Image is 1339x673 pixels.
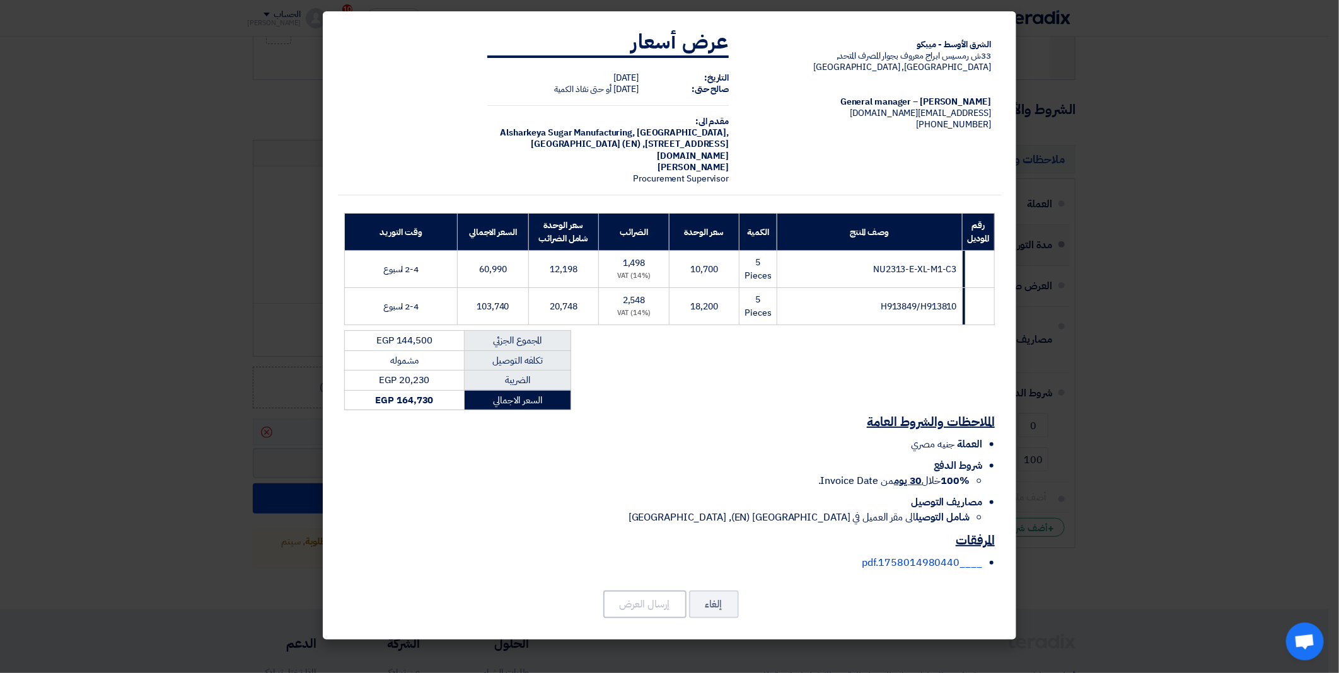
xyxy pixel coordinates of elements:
span: 5 Pieces [745,293,771,319]
td: المجموع الجزئي [465,331,571,351]
span: 12,198 [550,263,577,276]
span: NU2313-E-XL-M1-C3 [873,263,956,276]
span: 1,498 [623,256,646,270]
span: [DATE] [613,71,639,84]
span: 60,990 [479,263,506,276]
u: الملاحظات والشروط العامة [867,412,995,431]
th: الضرائب [599,214,669,251]
td: السعر الاجمالي [465,390,571,410]
span: جنيه مصري [911,437,954,452]
a: ____1758014980440.pdf [862,555,982,570]
th: وصف المنتج [777,214,962,251]
div: (14%) VAT [604,308,664,319]
td: الضريبة [465,371,571,391]
span: 2-4 اسبوع [383,300,419,313]
div: الشرق الأوسط - ميبكو [749,39,991,50]
span: 2-4 اسبوع [383,263,419,276]
strong: صالح حتى: [692,83,729,96]
span: 5 Pieces [745,256,771,282]
button: إرسال العرض [603,590,687,618]
span: Procurement Supervisor [633,172,729,185]
span: Alsharkeya Sugar Manufacturing, [500,126,635,139]
strong: مقدم الى: [695,115,729,128]
u: المرفقات [956,531,995,549]
span: [GEOGRAPHIC_DATA], [GEOGRAPHIC_DATA] (EN) ,[STREET_ADDRESS][DOMAIN_NAME] [531,126,729,162]
span: شروط الدفع [934,458,982,473]
span: [PERSON_NAME] [658,161,729,174]
span: 18,200 [690,300,717,313]
th: سعر الوحدة [669,214,739,251]
span: أو حتى نفاذ الكمية [554,83,612,96]
th: الكمية [739,214,777,251]
th: رقم الموديل [962,214,994,251]
span: [DATE] [613,83,639,96]
span: EGP 20,230 [380,373,430,387]
div: [PERSON_NAME] – General manager [749,96,991,108]
li: الى مقر العميل في [GEOGRAPHIC_DATA] (EN), [GEOGRAPHIC_DATA] [344,510,970,525]
strong: عرض أسعار [631,26,729,57]
span: [PHONE_NUMBER] [916,118,991,131]
th: السعر الاجمالي [458,214,529,251]
td: تكلفه التوصيل [465,350,571,371]
div: Open chat [1286,623,1324,660]
span: مصاريف التوصيل [911,495,982,510]
strong: التاريخ: [704,71,729,84]
span: 33ش رمسيس ابراج معروف بجوار المصرف المتحد, [GEOGRAPHIC_DATA], [GEOGRAPHIC_DATA] [814,49,991,74]
strong: EGP 164,730 [376,393,434,407]
td: EGP 144,500 [345,331,465,351]
span: H913849/H913810 [881,300,957,313]
th: سعر الوحدة شامل الضرائب [528,214,599,251]
span: خلال من Invoice Date. [818,473,970,488]
span: مشموله [390,354,418,367]
span: [EMAIL_ADDRESS][DOMAIN_NAME] [850,106,991,120]
div: (14%) VAT [604,271,664,282]
span: 10,700 [690,263,717,276]
span: 20,748 [550,300,577,313]
th: وقت التوريد [345,214,458,251]
span: 2,548 [623,294,646,307]
strong: شامل التوصيل [915,510,970,525]
span: العملة [958,437,982,452]
span: 103,740 [477,300,509,313]
u: 30 يوم [894,473,922,488]
button: إلغاء [689,590,739,618]
strong: 100% [941,473,970,488]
